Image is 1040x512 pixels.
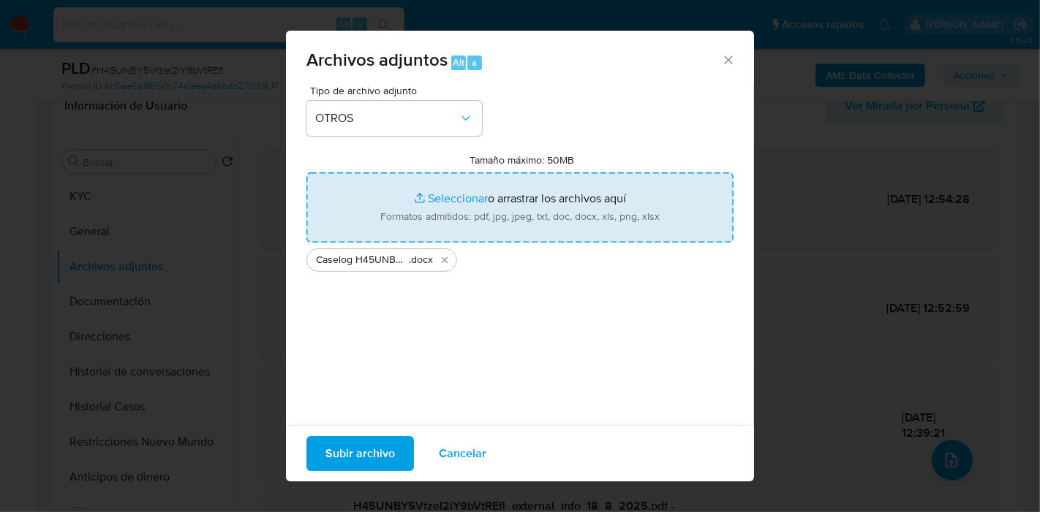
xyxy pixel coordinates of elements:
[721,53,734,66] button: Cerrar
[315,111,459,126] span: OTROS
[420,436,505,471] button: Cancelar
[306,436,414,471] button: Subir archivo
[316,253,409,267] span: Caselog H45UNBY5VfzeI2iY9bVtREfl_2025_07_18_04_54_30
[325,438,395,470] span: Subir archivo
[472,56,477,69] span: a
[306,242,734,272] ul: Archivos seleccionados
[470,153,575,167] label: Tamaño máximo: 50MB
[439,438,486,470] span: Cancelar
[306,47,448,72] span: Archivos adjuntos
[436,251,453,269] button: Eliminar Caselog H45UNBY5VfzeI2iY9bVtREfl_2025_07_18_04_54_30.docx
[310,85,486,96] span: Tipo de archivo adjunto
[453,56,464,69] span: Alt
[409,253,433,267] span: .docx
[306,101,482,136] button: OTROS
